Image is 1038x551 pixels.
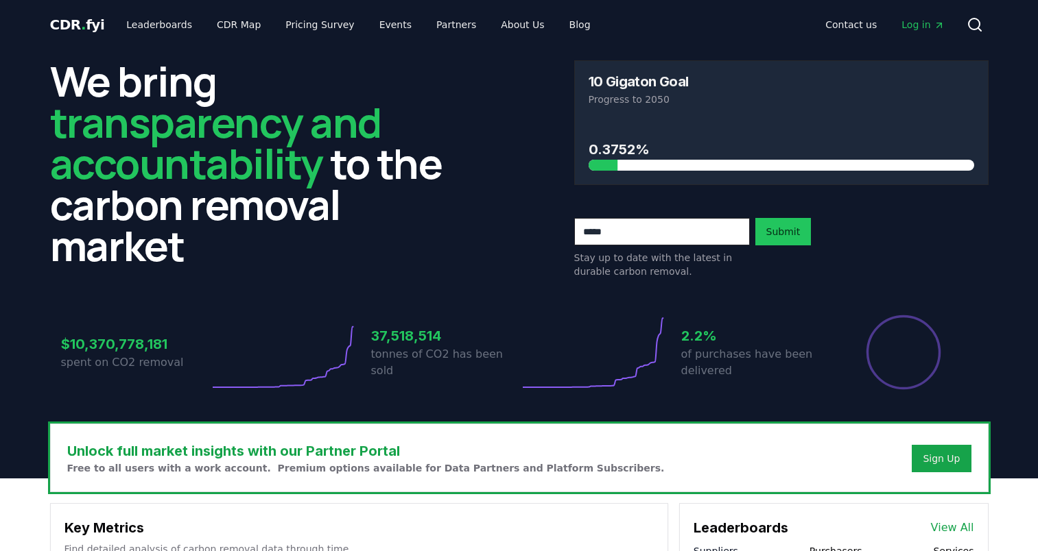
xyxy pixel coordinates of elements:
[589,139,974,160] h3: 0.3752%
[901,18,944,32] span: Log in
[206,12,272,37] a: CDR Map
[923,452,960,465] a: Sign Up
[865,314,942,391] div: Percentage of sales delivered
[755,218,812,245] button: Submit
[558,12,602,37] a: Blog
[115,12,601,37] nav: Main
[912,445,971,472] button: Sign Up
[371,326,519,346] h3: 37,518,514
[574,251,750,278] p: Stay up to date with the latest in durable carbon removal.
[50,60,464,266] h2: We bring to the carbon removal market
[371,346,519,379] p: tonnes of CO2 has been sold
[274,12,365,37] a: Pricing Survey
[64,517,654,538] h3: Key Metrics
[681,346,829,379] p: of purchases have been delivered
[67,461,665,475] p: Free to all users with a work account. Premium options available for Data Partners and Platform S...
[81,16,86,33] span: .
[931,519,974,536] a: View All
[368,12,423,37] a: Events
[589,93,974,106] p: Progress to 2050
[115,12,203,37] a: Leaderboards
[425,12,487,37] a: Partners
[890,12,955,37] a: Log in
[61,354,209,371] p: spent on CO2 removal
[681,326,829,346] h3: 2.2%
[50,16,105,33] span: CDR fyi
[589,75,689,88] h3: 10 Gigaton Goal
[814,12,888,37] a: Contact us
[814,12,955,37] nav: Main
[490,12,555,37] a: About Us
[694,517,788,538] h3: Leaderboards
[67,441,665,461] h3: Unlock full market insights with our Partner Portal
[50,15,105,34] a: CDR.fyi
[50,94,381,191] span: transparency and accountability
[61,334,209,354] h3: $10,370,778,181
